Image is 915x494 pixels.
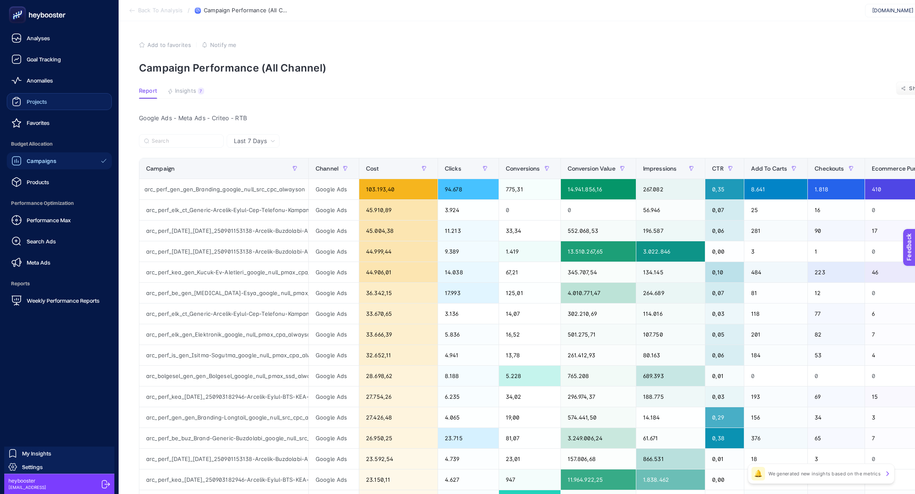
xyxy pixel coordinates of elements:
[7,275,112,292] span: Reports
[438,449,499,469] div: 4.739
[744,449,808,469] div: 18
[499,200,560,220] div: 0
[27,35,50,41] span: Analyses
[7,212,112,229] a: Performance Max
[636,386,705,407] div: 188.775
[561,469,636,490] div: 11.964.922,25
[744,262,808,282] div: 484
[7,93,112,110] a: Projects
[4,447,114,460] a: My Insights
[139,304,308,324] div: arc_perf_elk_ct_Generic-Arcelik-Eylul-Cep-Telefonu-Kampanyasi_google_null_pmax_cpa_24092025-30092025
[27,56,61,63] span: Goal Tracking
[768,470,881,477] p: We generated new insights based on the metrics
[561,262,636,282] div: 345.707,54
[636,179,705,199] div: 267.082
[198,88,204,94] div: 7
[138,7,183,14] span: Back To Analysis
[499,386,560,407] div: 34,02
[7,174,112,190] a: Products
[705,469,743,490] div: 0,00
[309,200,359,220] div: Google Ads
[808,241,864,262] div: 1
[27,157,56,164] span: Campaigns
[636,366,705,386] div: 689.393
[744,469,808,490] div: 0
[438,428,499,448] div: 23.715
[561,283,636,303] div: 4.010.771,47
[808,449,864,469] div: 3
[438,407,499,428] div: 4.065
[636,283,705,303] div: 264.689
[808,407,864,428] div: 34
[561,241,636,262] div: 13.510.267,65
[636,262,705,282] div: 134.145
[359,345,438,365] div: 32.652,11
[808,304,864,324] div: 77
[744,345,808,365] div: 184
[139,345,308,365] div: arc_perf_is_gen_Isitma-Sogutma_google_null_pmax_cpa_alwayson
[366,165,379,172] span: Cost
[808,428,864,448] div: 65
[636,345,705,365] div: 80.163
[309,221,359,241] div: Google Ads
[751,165,787,172] span: Add To Carts
[359,283,438,303] div: 36.342,15
[438,386,499,407] div: 6.235
[359,428,438,448] div: 26.950,25
[175,88,196,94] span: Insights
[4,460,114,474] a: Settings
[561,407,636,428] div: 574.441,50
[359,221,438,241] div: 45.004,38
[744,283,808,303] div: 81
[808,200,864,220] div: 16
[561,428,636,448] div: 3.249.006,24
[438,179,499,199] div: 94.678
[139,366,308,386] div: arc_bolgesel_gen_gen_Bolgesel_google_null_pmax_ssd_alwayson
[7,114,112,131] a: Favorites
[204,7,288,14] span: Campaign Performance (All Channel)
[705,179,743,199] div: 0,35
[636,428,705,448] div: 61.671
[808,345,864,365] div: 53
[561,221,636,241] div: 552.068,53
[7,72,112,89] a: Anomalies
[438,345,499,365] div: 4.941
[808,179,864,199] div: 1.818
[139,41,191,48] button: Add to favorites
[7,254,112,271] a: Meta Ads
[705,304,743,324] div: 0,03
[139,221,308,241] div: arc_perf_[DATE]_[DATE]_250901153138-Arcelik-Buzdolabi-Alimina-Telve-Hediye-Eylul_google_null_pmax...
[139,324,308,345] div: arc_perf_elk_gen_Elektronik_google_null_pmax_cpa_alwayson
[309,469,359,490] div: Google Ads
[359,179,438,199] div: 103.193,40
[561,324,636,345] div: 501.275,71
[359,324,438,345] div: 33.666,39
[27,238,56,245] span: Search Ads
[705,221,743,241] div: 0,06
[309,304,359,324] div: Google Ads
[499,179,560,199] div: 775,31
[438,200,499,220] div: 3.924
[712,165,723,172] span: CTR
[188,7,190,14] span: /
[705,283,743,303] div: 0,07
[309,449,359,469] div: Google Ads
[499,304,560,324] div: 14,07
[139,200,308,220] div: arc_perf_elk_ct_Generic-Arcelik-Eylul-Cep-Telefonu-Kampanyasi_google_null_src_cpc_24092025-30092025
[499,262,560,282] div: 67,21
[7,51,112,68] a: Goal Tracking
[561,304,636,324] div: 302.210,69
[808,324,864,345] div: 82
[202,41,236,48] button: Notify me
[438,241,499,262] div: 9.389
[636,407,705,428] div: 14.184
[438,221,499,241] div: 11.213
[359,386,438,407] div: 27.754,26
[705,345,743,365] div: 0,06
[561,179,636,199] div: 14.941.856,16
[561,366,636,386] div: 765.208
[359,262,438,282] div: 44.906,01
[808,386,864,407] div: 69
[7,135,112,152] span: Budget Allocation
[27,119,50,126] span: Favorites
